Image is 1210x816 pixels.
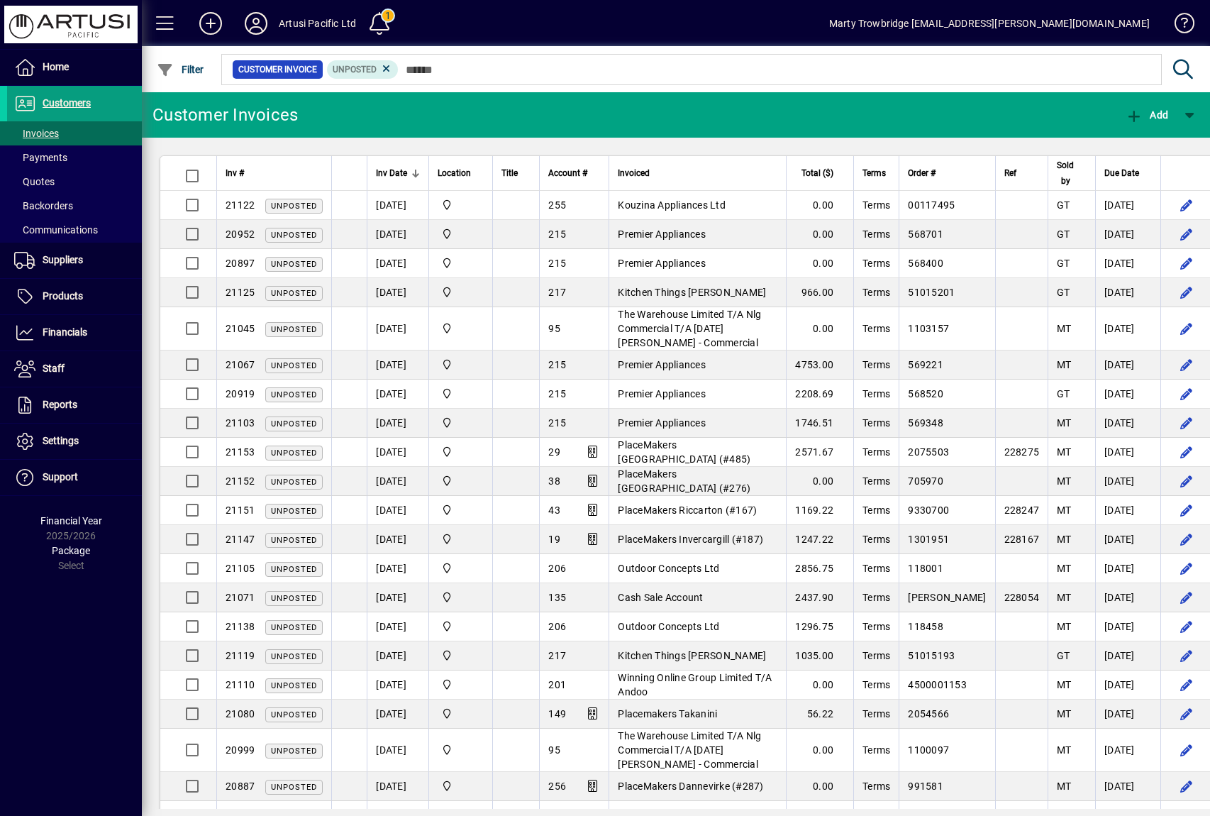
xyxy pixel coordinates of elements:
[271,536,317,545] span: Unposted
[548,592,566,603] span: 135
[908,165,986,181] div: Order #
[1104,165,1152,181] div: Due Date
[226,679,255,690] span: 21110
[862,258,890,269] span: Terms
[438,165,484,181] div: Location
[7,243,142,278] a: Suppliers
[1175,739,1198,761] button: Edit
[43,399,77,410] span: Reports
[786,612,853,641] td: 1296.75
[7,387,142,423] a: Reports
[1175,412,1198,434] button: Edit
[226,287,255,298] span: 21125
[1004,592,1040,603] span: 228054
[618,417,706,429] span: Premier Appliances
[548,287,566,298] span: 217
[1095,525,1160,554] td: [DATE]
[908,165,936,181] span: Order #
[271,652,317,661] span: Unposted
[1175,673,1198,696] button: Edit
[618,592,703,603] span: Cash Sale Account
[367,191,428,220] td: [DATE]
[7,315,142,351] a: Financials
[908,679,967,690] span: 4500001153
[1175,441,1198,463] button: Edit
[862,592,890,603] span: Terms
[238,62,317,77] span: Customer Invoice
[43,290,83,302] span: Products
[1057,388,1070,399] span: GT
[1057,708,1072,719] span: MT
[1004,446,1040,458] span: 228275
[1175,775,1198,798] button: Edit
[1057,258,1070,269] span: GT
[548,359,566,370] span: 215
[501,165,531,181] div: Title
[1095,249,1160,278] td: [DATE]
[438,619,484,634] span: Main Warehouse
[226,446,255,458] span: 21153
[786,307,853,351] td: 0.00
[188,11,233,36] button: Add
[786,191,853,220] td: 0.00
[548,650,566,661] span: 217
[367,307,428,351] td: [DATE]
[908,359,943,370] span: 569221
[438,561,484,576] span: Main Warehouse
[786,220,853,249] td: 0.00
[367,612,428,641] td: [DATE]
[862,505,890,516] span: Terms
[1175,281,1198,304] button: Edit
[438,285,484,300] span: Main Warehouse
[226,323,255,334] span: 21045
[271,260,317,269] span: Unposted
[1057,679,1072,690] span: MT
[1164,3,1192,49] a: Knowledge Base
[1175,252,1198,275] button: Edit
[548,258,566,269] span: 215
[367,409,428,438] td: [DATE]
[1004,505,1040,516] span: 228247
[367,438,428,467] td: [DATE]
[1057,323,1072,334] span: MT
[786,700,853,729] td: 56.22
[786,671,853,700] td: 0.00
[862,475,890,487] span: Terms
[438,473,484,489] span: Main Warehouse
[786,554,853,583] td: 2856.75
[7,194,142,218] a: Backorders
[1095,496,1160,525] td: [DATE]
[438,531,484,547] span: Main Warehouse
[14,200,73,211] span: Backorders
[1175,499,1198,522] button: Edit
[908,650,955,661] span: 51015193
[618,309,761,348] span: The Warehouse Limited T/A Nlg Commercial T/A [DATE][PERSON_NAME] - Commercial
[271,710,317,719] span: Unposted
[7,145,142,170] a: Payments
[376,165,407,181] span: Inv Date
[226,165,244,181] span: Inv #
[786,351,853,380] td: 4753.00
[152,104,298,126] div: Customer Invoices
[367,220,428,249] td: [DATE]
[501,165,518,181] span: Title
[376,165,420,181] div: Inv Date
[438,444,484,460] span: Main Warehouse
[438,357,484,373] span: Main Warehouse
[862,165,886,181] span: Terms
[226,359,255,370] span: 21067
[908,505,949,516] span: 9330700
[333,65,377,75] span: Unposted
[548,446,560,458] span: 29
[367,249,428,278] td: [DATE]
[618,650,766,661] span: Kitchen Things [PERSON_NAME]
[1057,650,1070,661] span: GT
[1095,191,1160,220] td: [DATE]
[438,255,484,271] span: Main Warehouse
[226,417,255,429] span: 21103
[14,224,98,236] span: Communications
[271,325,317,334] span: Unposted
[271,202,317,211] span: Unposted
[548,534,560,545] span: 19
[226,388,255,399] span: 20919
